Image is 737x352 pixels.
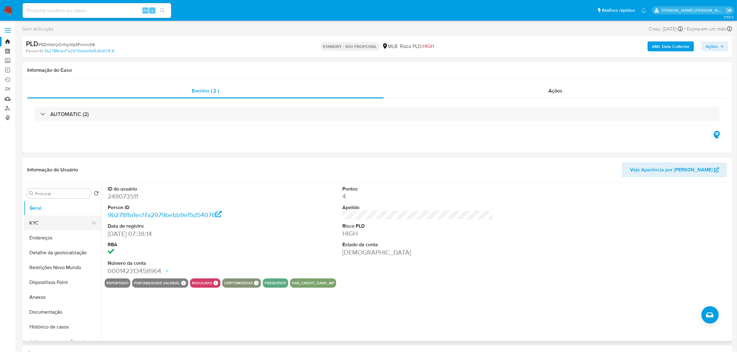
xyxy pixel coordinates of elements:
[400,43,434,50] span: Risco PLD:
[108,267,258,275] dd: 000142313458964
[26,48,43,54] b: Person ID
[648,41,694,51] button: AML Data Collector
[342,229,493,238] dd: HIGH
[24,245,101,260] button: Detalhe da geolocalização
[342,204,493,211] dt: Apelido
[382,43,398,50] div: MLB
[108,241,258,248] dt: RBA
[192,87,219,94] span: Eventos ( 2 )
[726,7,732,14] a: Sair
[701,41,728,51] button: Ações
[192,282,212,284] button: regulado
[24,320,101,334] button: Histórico de casos
[342,241,493,248] dt: Estado da conta
[27,167,78,173] h1: Informação do Usuário
[23,6,171,15] input: Pesquise usuários ou casos...
[342,186,493,192] dt: Pontos
[156,6,169,15] button: search-icon
[342,248,493,257] dd: [DEMOGRAPHIC_DATA]
[151,7,153,13] span: s
[342,192,493,201] dd: 4
[423,43,434,50] span: HIGH
[108,230,258,238] dd: [DATE] 07:38:14
[108,186,258,192] dt: ID do usuário
[706,41,718,51] span: Ações
[94,191,99,198] button: Retornar ao pedido padrão
[24,305,101,320] button: Documentação
[24,334,101,349] button: Adiantamentos de Dinheiro
[24,216,96,230] button: KYC
[27,67,727,73] h1: Informação do Caso
[106,282,128,284] button: reportado
[548,87,562,94] span: Ações
[630,162,713,177] span: Veja Aparência por [PERSON_NAME]
[108,260,258,267] dt: Número da conta
[649,25,683,33] div: Criou: [DATE]
[622,162,727,177] button: Veja Aparência por [PERSON_NAME]
[50,111,89,118] h3: AUTOMATIC (2)
[29,191,34,196] button: Procurar
[24,260,101,275] button: Restrições Novo Mundo
[108,192,258,201] dd: 248073511
[22,26,54,32] span: Sem atribuição
[224,282,253,284] button: criptomoedas
[35,107,720,121] div: AUTOMATIC (2)
[292,282,334,284] button: has_credit_card_mp
[26,39,38,49] b: PLD
[320,42,379,51] p: STANDBY - ROI PROPOSAL
[143,7,148,13] span: Alt
[108,223,258,230] dt: Data de registro
[108,210,222,219] a: 9b278ffa1ecf7a2979bebb9ef5d54078
[24,290,101,305] button: Anexos
[641,8,646,13] a: Notificações
[134,282,180,284] button: Portabilidade Salarial
[684,25,686,33] span: -
[602,7,635,14] span: Atalhos rápidos
[661,7,724,13] p: emerson.gomes@mercadopago.com.br
[108,204,258,211] dt: Person ID
[44,48,114,54] a: 9b278ffa1ecf7a2979bebb9ef5d54078
[342,223,493,230] dt: Risco PLD
[38,41,95,48] span: # 5ZnWsXjrCnNyWp3Fivnrv3i6
[24,275,101,290] button: Dispositivos Point
[24,230,101,245] button: Endereços
[24,201,101,216] button: Geral
[35,191,89,196] input: Procurar
[652,41,690,51] b: AML Data Collector
[265,282,286,284] button: frequente
[687,26,726,32] span: Expira em um mês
